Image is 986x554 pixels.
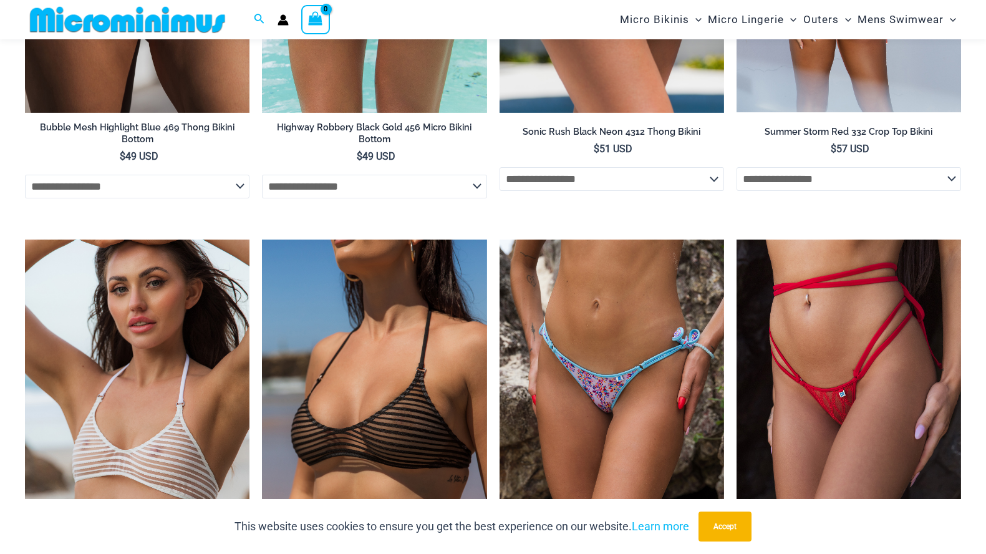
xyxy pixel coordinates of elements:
[254,12,265,27] a: Search icon link
[620,4,689,36] span: Micro Bikinis
[831,143,869,155] bdi: 57 USD
[262,122,486,150] a: Highway Robbery Black Gold 456 Micro Bikini Bottom
[698,512,752,542] button: Accept
[357,150,362,162] span: $
[500,126,724,142] a: Sonic Rush Black Neon 4312 Thong Bikini
[800,4,854,36] a: OutersMenu ToggleMenu Toggle
[858,4,944,36] span: Mens Swimwear
[831,143,836,155] span: $
[632,520,689,533] a: Learn more
[234,517,689,536] p: This website uses cookies to ensure you get the best experience on our website.
[594,143,599,155] span: $
[25,122,249,145] h2: Bubble Mesh Highlight Blue 469 Thong Bikini Bottom
[705,4,800,36] a: Micro LingerieMenu ToggleMenu Toggle
[262,122,486,145] h2: Highway Robbery Black Gold 456 Micro Bikini Bottom
[278,14,289,26] a: Account icon link
[500,126,724,138] h2: Sonic Rush Black Neon 4312 Thong Bikini
[25,6,230,34] img: MM SHOP LOGO FLAT
[737,126,961,138] h2: Summer Storm Red 332 Crop Top Bikini
[615,2,961,37] nav: Site Navigation
[689,4,702,36] span: Menu Toggle
[120,150,158,162] bdi: 49 USD
[784,4,796,36] span: Menu Toggle
[737,126,961,142] a: Summer Storm Red 332 Crop Top Bikini
[301,5,330,34] a: View Shopping Cart, empty
[854,4,959,36] a: Mens SwimwearMenu ToggleMenu Toggle
[803,4,839,36] span: Outers
[120,150,125,162] span: $
[944,4,956,36] span: Menu Toggle
[357,150,395,162] bdi: 49 USD
[617,4,705,36] a: Micro BikinisMenu ToggleMenu Toggle
[839,4,851,36] span: Menu Toggle
[25,122,249,150] a: Bubble Mesh Highlight Blue 469 Thong Bikini Bottom
[594,143,632,155] bdi: 51 USD
[708,4,784,36] span: Micro Lingerie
